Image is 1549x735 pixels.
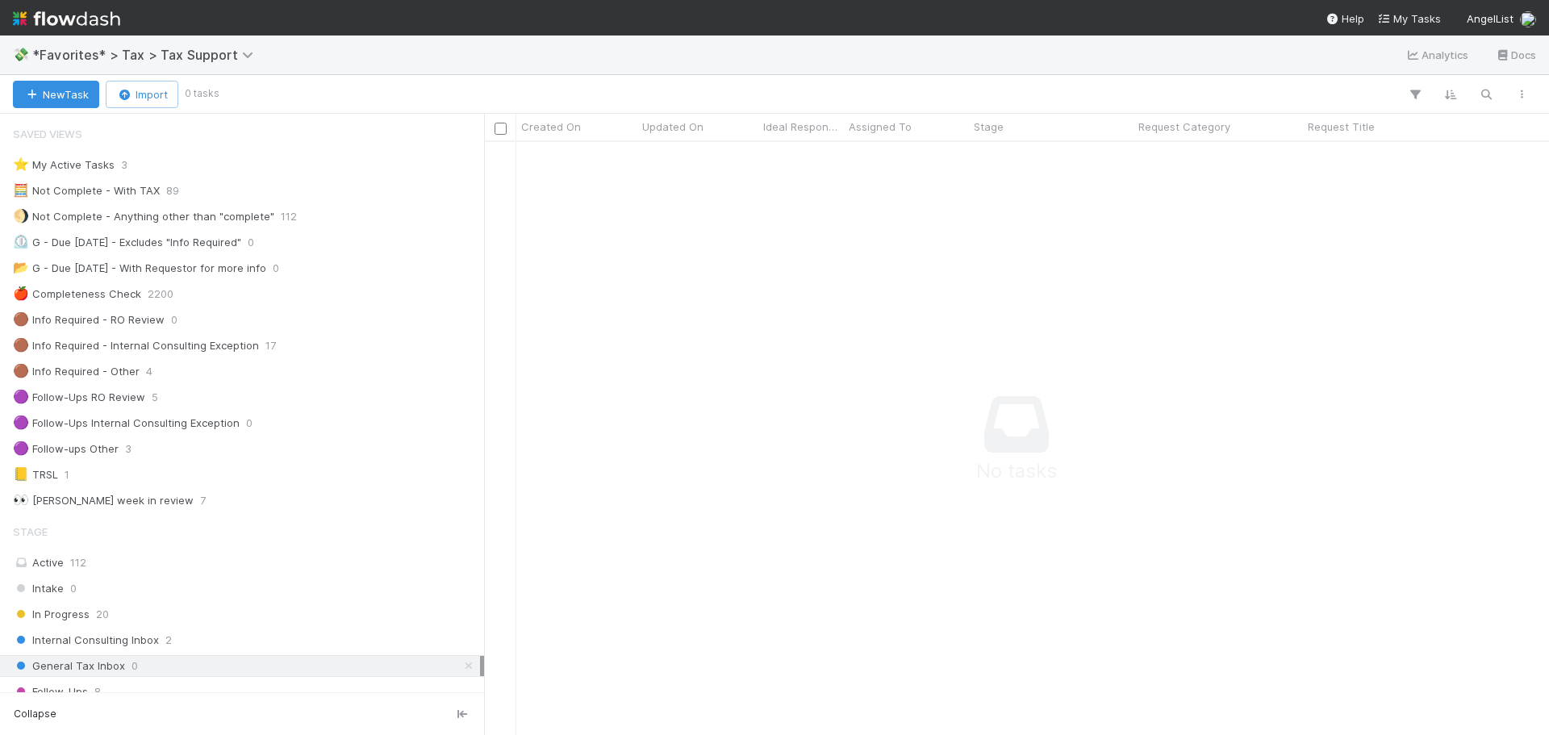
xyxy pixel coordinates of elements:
[13,284,141,304] div: Completeness Check
[96,604,109,624] span: 20
[13,416,29,429] span: 🟣
[94,682,101,702] span: 8
[13,441,29,455] span: 🟣
[495,123,507,135] input: Toggle All Rows Selected
[32,47,261,63] span: *Favorites* > Tax > Tax Support
[13,361,140,382] div: Info Required - Other
[13,465,58,485] div: TRSL
[106,81,178,108] button: Import
[13,390,29,403] span: 🟣
[185,86,219,101] small: 0 tasks
[1377,10,1441,27] a: My Tasks
[70,578,77,599] span: 0
[146,361,152,382] span: 4
[13,5,120,32] img: logo-inverted-e16ddd16eac7371096b0.svg
[13,630,159,650] span: Internal Consulting Inbox
[1520,11,1536,27] img: avatar_cfa6ccaa-c7d9-46b3-b608-2ec56ecf97ad.png
[13,387,145,407] div: Follow-Ups RO Review
[13,682,88,702] span: Follow-Ups
[13,207,274,227] div: Not Complete - Anything other than "complete"
[13,286,29,300] span: 🍎
[13,261,29,274] span: 📂
[13,81,99,108] button: NewTask
[70,556,86,569] span: 112
[13,181,160,201] div: Not Complete - With TAX
[1405,45,1469,65] a: Analytics
[13,235,29,248] span: ⏲️
[13,439,119,459] div: Follow-ups Other
[13,516,48,548] span: Stage
[1377,12,1441,25] span: My Tasks
[121,155,127,175] span: 3
[171,310,177,330] span: 0
[281,207,297,227] span: 112
[13,364,29,378] span: 🟤
[166,181,179,201] span: 89
[13,48,29,61] span: 💸
[13,310,165,330] div: Info Required - RO Review
[13,413,240,433] div: Follow-Ups Internal Consulting Exception
[248,232,254,253] span: 0
[65,465,69,485] span: 1
[13,338,29,352] span: 🟤
[13,312,29,326] span: 🟤
[152,387,158,407] span: 5
[13,183,29,197] span: 🧮
[1326,10,1364,27] div: Help
[13,209,29,223] span: 🌖
[13,493,29,507] span: 👀
[165,630,172,650] span: 2
[521,119,581,135] span: Created On
[132,656,138,676] span: 0
[13,491,194,511] div: [PERSON_NAME] week in review
[273,258,279,278] span: 0
[849,119,912,135] span: Assigned To
[13,336,259,356] div: Info Required - Internal Consulting Exception
[148,284,173,304] span: 2200
[1138,119,1230,135] span: Request Category
[13,118,82,150] span: Saved Views
[13,578,64,599] span: Intake
[1308,119,1375,135] span: Request Title
[763,119,840,135] span: Ideal Response Date
[246,413,253,433] span: 0
[14,707,56,721] span: Collapse
[13,604,90,624] span: In Progress
[13,155,115,175] div: My Active Tasks
[13,258,266,278] div: G - Due [DATE] - With Requestor for more info
[1467,12,1514,25] span: AngelList
[13,157,29,171] span: ⭐
[1495,45,1536,65] a: Docs
[642,119,704,135] span: Updated On
[13,467,29,481] span: 📒
[13,656,125,676] span: General Tax Inbox
[13,553,480,573] div: Active
[974,119,1004,135] span: Stage
[125,439,132,459] span: 3
[200,491,206,511] span: 7
[13,232,241,253] div: G - Due [DATE] - Excludes "Info Required"
[265,336,276,356] span: 17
